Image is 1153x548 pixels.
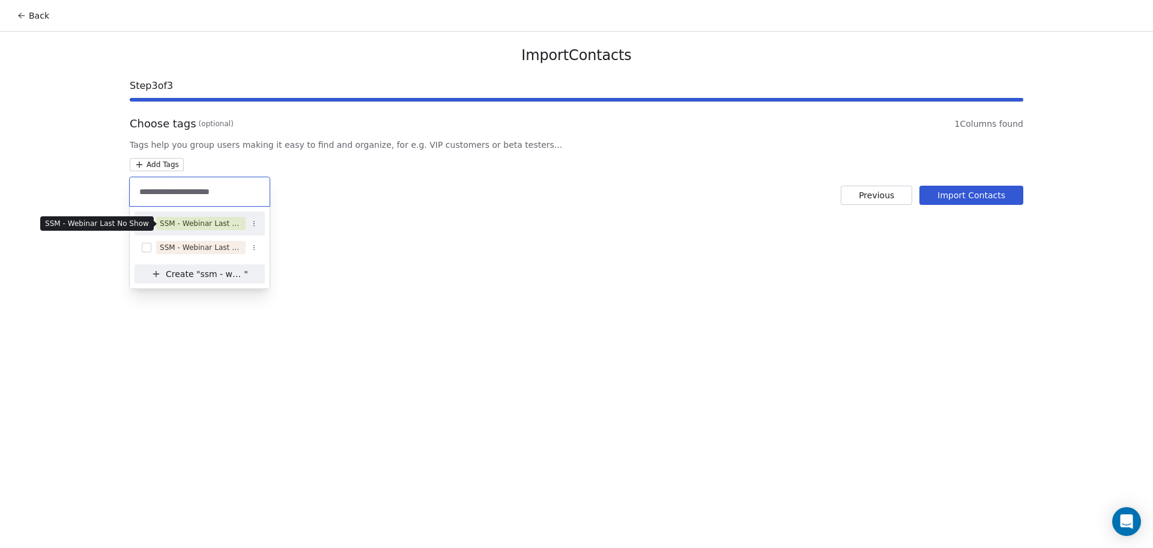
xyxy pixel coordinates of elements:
[160,242,242,253] div: SSM - Webinar Last No Show - SMS Send
[244,268,248,281] span: "
[160,218,242,229] div: SSM - Webinar Last No Show
[142,264,258,284] button: Create "ssm - webinar last no s"
[45,219,149,228] p: SSM - Webinar Last No Show
[200,268,244,281] span: ssm - webinar last no s
[135,212,265,284] div: Suggestions
[166,268,200,281] span: Create "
